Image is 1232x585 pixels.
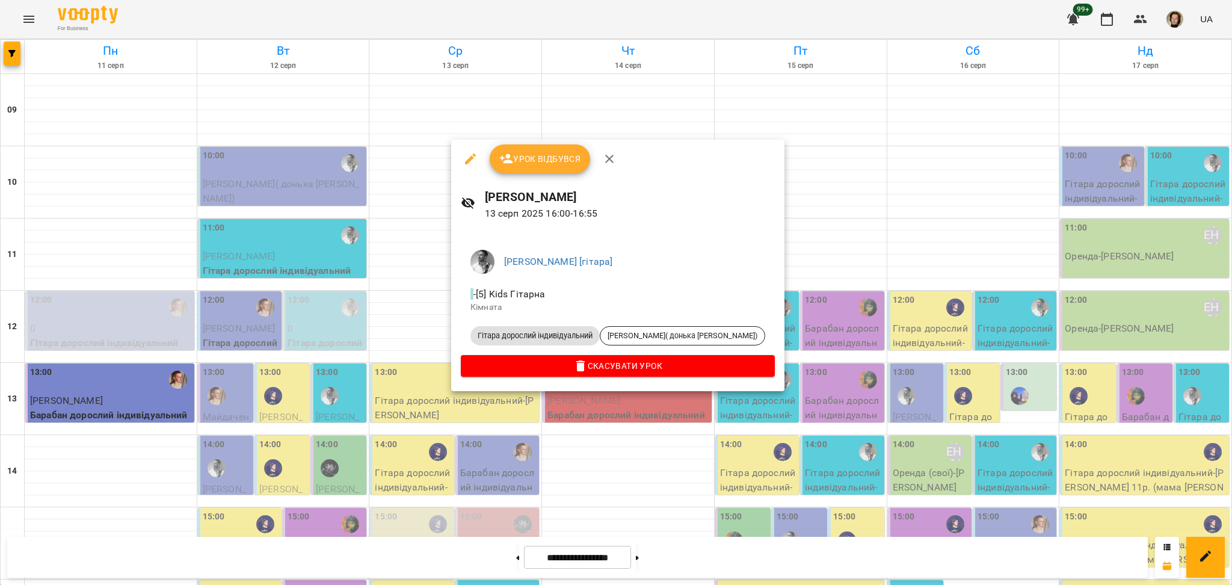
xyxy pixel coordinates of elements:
[600,326,765,345] div: [PERSON_NAME]( донька [PERSON_NAME])
[470,359,765,373] span: Скасувати Урок
[470,288,548,300] span: - [5] Kids Гітарна
[485,206,775,221] p: 13 серп 2025 16:00 - 16:55
[490,144,591,173] button: Урок відбувся
[470,302,765,314] p: Кімната
[600,330,765,341] span: [PERSON_NAME]( донька [PERSON_NAME])
[499,152,581,166] span: Урок відбувся
[485,188,775,206] h6: [PERSON_NAME]
[470,330,600,341] span: Гітара дорослий індивідуальний
[470,250,494,274] img: 0fc9c3a5a7370c077dfbd51b3f0488b5.png
[504,256,612,267] a: [PERSON_NAME] [гітара]
[461,355,775,377] button: Скасувати Урок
